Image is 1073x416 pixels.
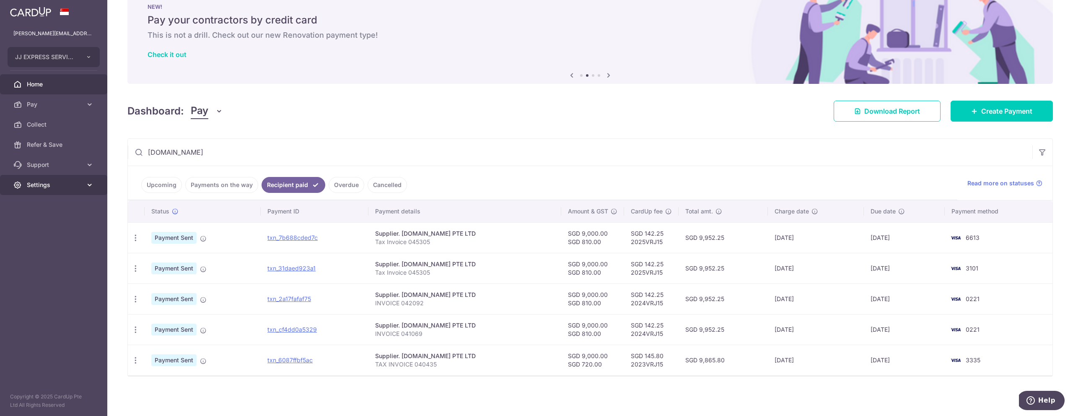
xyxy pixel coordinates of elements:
[624,253,679,283] td: SGD 142.25 2025VRJ15
[624,345,679,375] td: SGD 145.80 2023VRJ15
[148,30,1033,40] h6: This is not a drill. Check out our new Renovation payment type!
[951,101,1053,122] a: Create Payment
[375,260,555,268] div: Supplier. [DOMAIN_NAME] PTE LTD
[375,330,555,338] p: INVOICE 041069
[679,222,768,253] td: SGD 9,952.25
[966,295,980,302] span: 0221
[27,80,82,88] span: Home
[561,283,624,314] td: SGD 9,000.00 SGD 810.00
[768,222,864,253] td: [DATE]
[947,294,964,304] img: Bank Card
[624,222,679,253] td: SGD 142.25 2025VRJ15
[631,207,663,216] span: CardUp fee
[679,345,768,375] td: SGD 9,865.80
[375,229,555,238] div: Supplier. [DOMAIN_NAME] PTE LTD
[1019,391,1065,412] iframe: Opens a widget where you can find more information
[27,120,82,129] span: Collect
[864,283,945,314] td: [DATE]
[127,104,184,119] h4: Dashboard:
[27,161,82,169] span: Support
[375,360,555,369] p: TAX INVOICE 040435
[768,283,864,314] td: [DATE]
[679,314,768,345] td: SGD 9,952.25
[375,268,555,277] p: Tax Invoice 045305
[624,314,679,345] td: SGD 142.25 2024VRJ15
[871,207,896,216] span: Due date
[568,207,608,216] span: Amount & GST
[768,314,864,345] td: [DATE]
[148,13,1033,27] h5: Pay your contractors by credit card
[834,101,941,122] a: Download Report
[679,283,768,314] td: SGD 9,952.25
[267,356,313,364] a: txn_6087ffbf5ac
[947,355,964,365] img: Bank Card
[27,181,82,189] span: Settings
[141,177,182,193] a: Upcoming
[148,3,1033,10] p: NEW!
[966,326,980,333] span: 0221
[685,207,713,216] span: Total amt.
[375,299,555,307] p: INVOICE 042092
[864,253,945,283] td: [DATE]
[185,177,258,193] a: Payments on the way
[151,354,197,366] span: Payment Sent
[151,263,197,274] span: Payment Sent
[151,207,169,216] span: Status
[151,293,197,305] span: Payment Sent
[561,253,624,283] td: SGD 9,000.00 SGD 810.00
[967,179,1034,187] span: Read more on statuses
[191,103,208,119] span: Pay
[15,53,77,61] span: JJ EXPRESS SERVICES
[128,139,1032,166] input: Search by recipient name, payment id or reference
[8,47,100,67] button: JJ EXPRESS SERVICES
[267,234,318,241] a: txn_7b688cded7c
[13,29,94,38] p: [PERSON_NAME][EMAIL_ADDRESS][DOMAIN_NAME]
[368,200,561,222] th: Payment details
[375,321,555,330] div: Supplier. [DOMAIN_NAME] PTE LTD
[561,345,624,375] td: SGD 9,000.00 SGD 720.00
[947,263,964,273] img: Bank Card
[267,326,317,333] a: txn_cf4dd0a5329
[561,314,624,345] td: SGD 9,000.00 SGD 810.00
[945,200,1052,222] th: Payment method
[679,253,768,283] td: SGD 9,952.25
[375,291,555,299] div: Supplier. [DOMAIN_NAME] PTE LTD
[864,345,945,375] td: [DATE]
[947,325,964,335] img: Bank Card
[10,7,51,17] img: CardUp
[966,265,978,272] span: 3101
[267,295,311,302] a: txn_2a17fafaf75
[981,106,1032,116] span: Create Payment
[267,265,316,272] a: txn_31daed923a1
[27,140,82,149] span: Refer & Save
[375,352,555,360] div: Supplier. [DOMAIN_NAME] PTE LTD
[148,50,187,59] a: Check it out
[261,200,368,222] th: Payment ID
[864,222,945,253] td: [DATE]
[775,207,809,216] span: Charge date
[967,179,1042,187] a: Read more on statuses
[27,100,82,109] span: Pay
[368,177,407,193] a: Cancelled
[864,314,945,345] td: [DATE]
[966,356,980,364] span: 3335
[864,106,920,116] span: Download Report
[375,238,555,246] p: Tax Invoice 045305
[768,253,864,283] td: [DATE]
[262,177,325,193] a: Recipient paid
[329,177,364,193] a: Overdue
[768,345,864,375] td: [DATE]
[561,222,624,253] td: SGD 9,000.00 SGD 810.00
[191,103,223,119] button: Pay
[624,283,679,314] td: SGD 142.25 2024VRJ15
[151,324,197,335] span: Payment Sent
[151,232,197,244] span: Payment Sent
[947,233,964,243] img: Bank Card
[966,234,980,241] span: 6613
